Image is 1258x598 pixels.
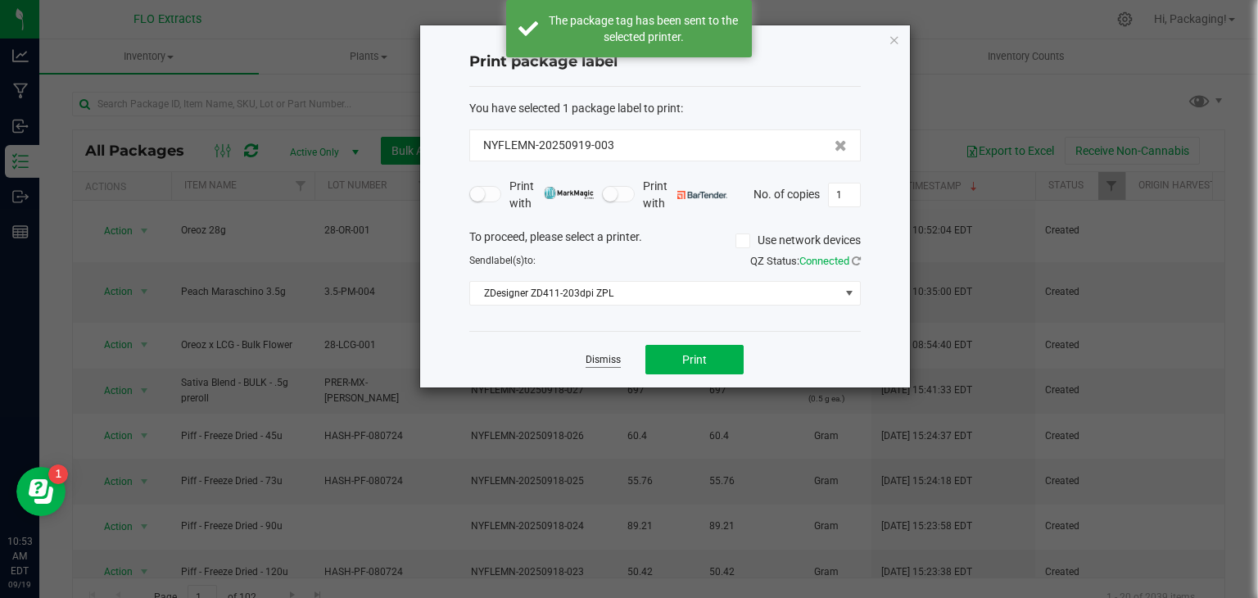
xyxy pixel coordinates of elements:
iframe: Resource center unread badge [48,464,68,484]
div: To proceed, please select a printer. [457,229,873,253]
img: mark_magic_cybra.png [544,187,594,199]
img: bartender.png [677,191,727,199]
span: You have selected 1 package label to print [469,102,681,115]
h4: Print package label [469,52,861,73]
span: Send to: [469,255,536,266]
span: No. of copies [753,187,820,200]
span: label(s) [491,255,524,266]
span: Connected [799,255,849,267]
span: Print [682,353,707,366]
div: : [469,100,861,117]
span: Print with [643,178,727,212]
span: QZ Status: [750,255,861,267]
a: Dismiss [586,353,621,367]
span: ZDesigner ZD411-203dpi ZPL [470,282,839,305]
iframe: Resource center [16,467,66,516]
label: Use network devices [735,232,861,249]
button: Print [645,345,744,374]
div: The package tag has been sent to the selected printer. [547,12,740,45]
span: NYFLEMN-20250919-003 [483,137,614,154]
span: Print with [509,178,594,212]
